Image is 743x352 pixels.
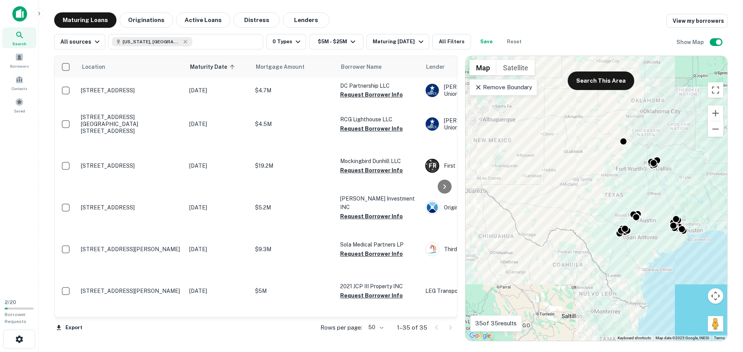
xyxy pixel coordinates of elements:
button: Request Borrower Info [340,124,403,133]
button: Maturing [DATE] [366,34,429,49]
p: [PERSON_NAME] Investment INC [340,194,418,211]
p: $4.7M [255,86,332,95]
button: Zoom out [708,121,723,137]
button: Lenders [283,12,329,28]
th: Borrower Name [336,56,421,78]
button: Keyboard shortcuts [618,335,651,341]
button: Zoom in [708,105,723,121]
span: Location [82,62,105,71]
p: [DATE] [189,203,247,212]
p: DC Partnership LLC [340,82,418,90]
span: Borrower Name [341,62,382,71]
button: Show street map [469,60,496,75]
img: Google [467,331,493,341]
span: Contacts [12,85,27,92]
img: capitalize-icon.png [12,6,27,22]
div: 0 0 [466,56,727,341]
span: Borrowers [10,63,29,69]
div: Origin Bank [425,201,541,214]
button: Request Borrower Info [340,212,403,221]
button: [US_STATE], [GEOGRAPHIC_DATA] [108,34,263,49]
div: First Republic Bank [425,159,541,173]
button: Distress [233,12,280,28]
p: [DATE] [189,120,247,128]
p: [STREET_ADDRESS][PERSON_NAME] [81,287,181,294]
th: Mortgage Amount [251,56,336,78]
p: [STREET_ADDRESS][PERSON_NAME] [81,246,181,253]
span: Borrower Requests [5,312,26,324]
p: Sola Medical Partners LP [340,240,418,249]
p: $5M [255,287,332,295]
span: Map data ©2025 Google, INEGI [656,336,709,340]
a: Open this area in Google Maps (opens a new window) [467,331,493,341]
p: Remove Boundary [474,83,532,92]
a: View my borrowers [666,14,728,28]
span: Saved [14,108,25,114]
div: [PERSON_NAME] Federal Credit Union [425,83,541,97]
span: Search [12,41,26,47]
div: Third Coast Bank [425,242,541,256]
button: All Filters [432,34,471,49]
p: [STREET_ADDRESS] [81,204,181,211]
h6: Show Map [676,38,705,46]
p: [DATE] [189,245,247,253]
button: Reset [502,34,527,49]
button: $5M - $25M [309,34,363,49]
th: Location [77,56,185,78]
p: RCG Lighthouse LLC [340,115,418,124]
p: [STREET_ADDRESS] [81,162,181,169]
p: [STREET_ADDRESS] [81,87,181,94]
img: picture [426,117,439,131]
button: All sources [54,34,105,49]
p: $4.5M [255,120,332,128]
p: [STREET_ADDRESS][GEOGRAPHIC_DATA][STREET_ADDRESS] [81,114,181,135]
button: Search This Area [568,71,634,90]
img: picture [426,84,439,97]
p: Rows per page: [320,323,362,332]
button: Request Borrower Info [340,90,403,99]
p: 2021 JCP III Property INC [340,282,418,291]
button: Show satellite imagery [496,60,535,75]
a: Terms (opens in new tab) [714,336,725,340]
a: Saved [2,95,36,116]
p: $9.3M [255,245,332,253]
p: 1–35 of 35 [397,323,427,332]
div: 50 [365,322,385,333]
span: Maturity Date [190,62,237,71]
a: Borrowers [2,50,36,71]
p: [DATE] [189,162,247,170]
span: [US_STATE], [GEOGRAPHIC_DATA] [123,38,181,45]
button: Request Borrower Info [340,249,403,258]
button: Export [54,322,84,333]
button: Originations [120,12,173,28]
button: Toggle fullscreen view [708,82,723,98]
a: Contacts [2,72,36,93]
p: [DATE] [189,287,247,295]
button: Save your search to get updates of matches that match your search criteria. [474,34,499,49]
button: Active Loans [176,12,230,28]
a: Search [2,27,36,48]
button: Request Borrower Info [340,166,403,175]
div: [PERSON_NAME] Federal Credit Union [425,117,541,131]
p: LEG Transport [425,287,541,295]
p: $19.2M [255,162,332,170]
th: Lender [421,56,545,78]
p: $5.2M [255,203,332,212]
img: picture [426,201,439,214]
img: picture [426,243,439,256]
span: Mortgage Amount [256,62,315,71]
button: Map camera controls [708,288,723,304]
button: 0 Types [266,34,306,49]
p: 35 of 35 results [475,319,517,328]
p: [DATE] [189,86,247,95]
iframe: Chat Widget [704,290,743,327]
button: Request Borrower Info [340,291,403,300]
span: 2 / 20 [5,299,16,305]
p: Mockingbird Dunhill LLC [340,157,418,165]
span: Lender [426,62,445,71]
p: F R [429,162,436,170]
